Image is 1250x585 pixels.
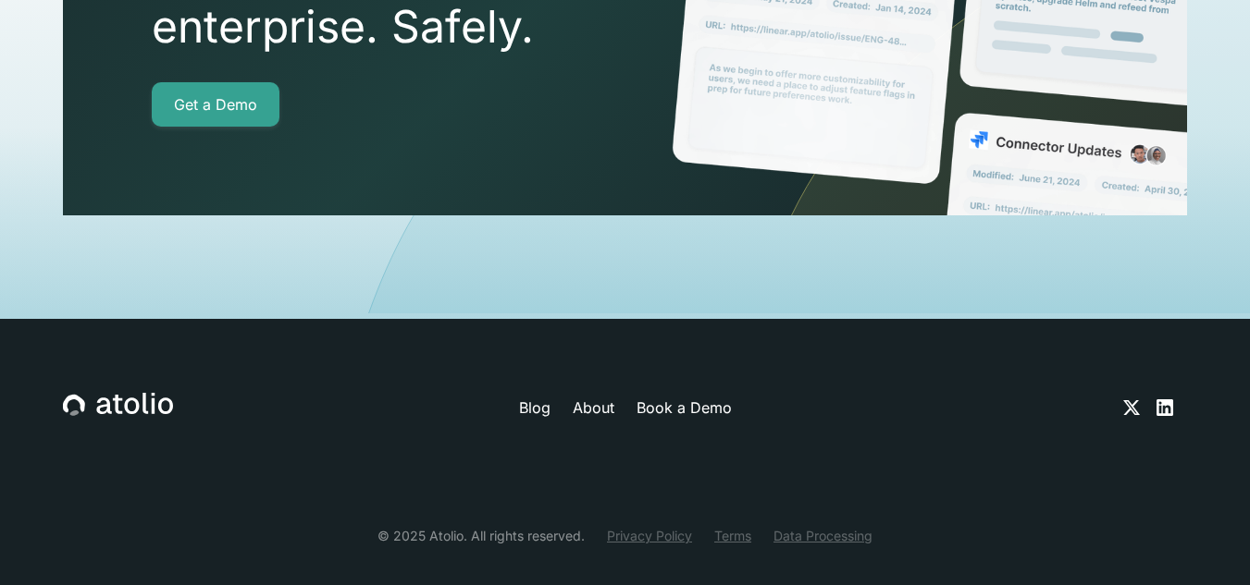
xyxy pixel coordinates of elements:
[573,396,614,419] a: About
[519,396,551,419] a: Blog
[152,82,279,127] a: Get a Demo
[774,526,873,545] a: Data Processing
[1157,496,1250,585] iframe: Chat Widget
[377,526,585,545] div: © 2025 Atolio. All rights reserved.
[714,526,751,545] a: Terms
[607,526,692,545] a: Privacy Policy
[637,396,732,419] a: Book a Demo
